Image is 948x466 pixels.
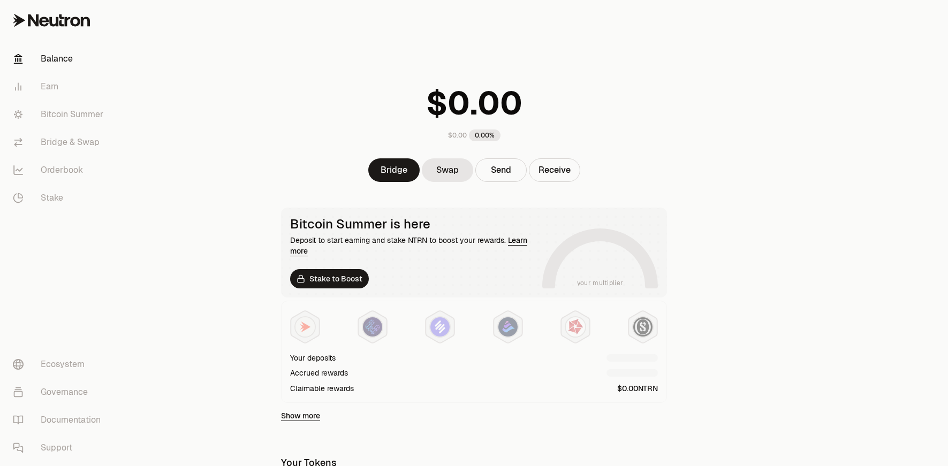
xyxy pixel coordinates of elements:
a: Stake to Boost [290,269,369,288]
div: Bitcoin Summer is here [290,217,538,232]
a: Orderbook [4,156,116,184]
a: Bridge & Swap [4,128,116,156]
a: Bridge [368,158,420,182]
img: Bedrock Diamonds [498,317,518,337]
a: Bitcoin Summer [4,101,116,128]
img: NTRN [295,317,315,337]
a: Swap [422,158,473,182]
span: your multiplier [577,278,624,288]
div: Claimable rewards [290,383,354,394]
div: Deposit to start earning and stake NTRN to boost your rewards. [290,235,538,256]
div: Your deposits [290,353,336,363]
a: Earn [4,73,116,101]
div: $0.00 [448,131,467,140]
button: Send [475,158,527,182]
img: Solv Points [430,317,450,337]
img: EtherFi Points [363,317,382,337]
a: Support [4,434,116,462]
img: Mars Fragments [566,317,585,337]
div: Accrued rewards [290,368,348,378]
a: Governance [4,378,116,406]
a: Balance [4,45,116,73]
img: Structured Points [633,317,653,337]
button: Receive [529,158,580,182]
a: Stake [4,184,116,212]
a: Ecosystem [4,350,116,378]
a: Show more [281,410,320,421]
div: 0.00% [469,129,500,141]
a: Documentation [4,406,116,434]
